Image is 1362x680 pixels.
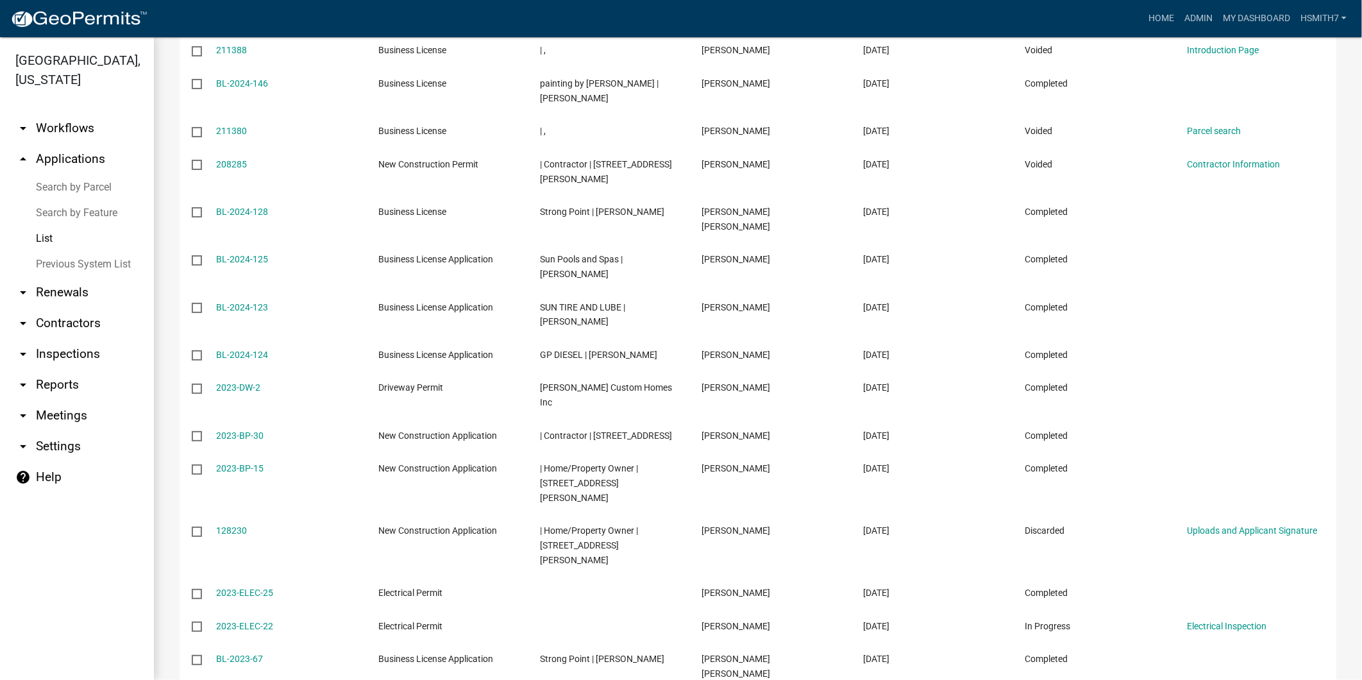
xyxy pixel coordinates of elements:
[378,254,493,264] span: Business License Application
[1179,6,1218,31] a: Admin
[702,78,770,89] span: Kenneth Kelley
[540,302,625,327] span: SUN TIRE AND LUBE | Gooch, Mark
[864,350,890,360] span: 11/16/2023
[702,302,770,312] span: mark gooch
[1218,6,1295,31] a: My Dashboard
[217,78,269,89] a: BL-2024-146
[1295,6,1352,31] a: hsmith7
[1187,159,1280,169] a: Contractor Information
[864,302,890,312] span: 12/01/2023
[1143,6,1179,31] a: Home
[540,159,672,184] span: | Contractor | 1260 Hinton Road
[217,525,248,536] a: 128230
[15,151,31,167] i: arrow_drop_up
[1187,621,1266,631] a: Electrical Inspection
[702,350,770,360] span: mark gooch
[540,525,638,565] span: | Home/Property Owner | 1134 oneal rd talbotton ga 31827
[15,121,31,136] i: arrow_drop_down
[702,621,770,631] span: Kenneth Wells
[1025,207,1068,217] span: Completed
[1025,159,1053,169] span: Voided
[1025,463,1068,473] span: Completed
[378,621,442,631] span: Electrical Permit
[1025,588,1068,598] span: Completed
[378,382,443,393] span: Driveway Permit
[378,525,497,536] span: New Construction Application
[15,285,31,300] i: arrow_drop_down
[378,654,493,664] span: Business License Application
[864,207,890,217] span: 12/27/2023
[864,621,890,631] span: 05/08/2023
[217,126,248,136] a: 211380
[1025,126,1053,136] span: Voided
[1025,45,1053,55] span: Voided
[1025,525,1065,536] span: Discarded
[1187,45,1259,55] a: Introduction Page
[864,45,890,55] span: 01/12/2024
[1187,525,1317,536] a: Uploads and Applicant Signature
[1187,126,1241,136] a: Parcel search
[217,463,264,473] a: 2023-BP-15
[540,45,546,55] span: | ,
[1025,254,1068,264] span: Completed
[864,159,890,169] span: 01/04/2024
[217,254,269,264] a: BL-2024-125
[864,654,890,664] span: 02/03/2023
[217,350,269,360] a: BL-2024-124
[702,45,770,55] span: Kenneth Kelley
[378,45,446,55] span: Business License
[15,470,31,485] i: help
[540,350,657,360] span: GP DIESEL | Gooch, Alec
[702,430,770,441] span: Freddie Scott JR
[540,254,623,279] span: Sun Pools and Spas | Gooch, Mark
[702,126,770,136] span: Kenneth Kelley
[1025,654,1068,664] span: Completed
[217,430,264,441] a: 2023-BP-30
[540,430,672,441] span: | Contractor | 505 Honeysuckle Circle, Waverly Hall
[702,588,770,598] span: april jowers
[864,463,890,473] span: 06/01/2023
[864,78,890,89] span: 01/12/2024
[540,382,672,407] span: Scott Custom Homes Inc
[217,588,274,598] a: 2023-ELEC-25
[1025,350,1068,360] span: Completed
[378,126,446,136] span: Business License
[378,78,446,89] span: Business License
[378,588,442,598] span: Electrical Permit
[15,377,31,393] i: arrow_drop_down
[378,207,446,217] span: Business License
[864,382,890,393] span: 10/24/2023
[15,408,31,423] i: arrow_drop_down
[217,302,269,312] a: BL-2024-123
[217,621,274,631] a: 2023-ELEC-22
[540,463,638,503] span: | Home/Property Owner | 1134 oneal rd talbotton ga 31827
[864,126,890,136] span: 01/12/2024
[1025,621,1071,631] span: In Progress
[1025,430,1068,441] span: Completed
[540,207,664,217] span: Strong Point | Franklin, Scott
[217,382,261,393] a: 2023-DW-2
[864,254,890,264] span: 12/01/2023
[1025,382,1068,393] span: Completed
[540,126,546,136] span: | ,
[702,254,770,264] span: mark gooch
[15,439,31,454] i: arrow_drop_down
[15,316,31,331] i: arrow_drop_down
[864,430,890,441] span: 09/06/2023
[702,654,770,679] span: Kenneth Scott Franklin
[702,463,770,473] span: april jowers
[864,525,890,536] span: 05/18/2023
[702,525,770,536] span: april jowers
[217,207,269,217] a: BL-2024-128
[702,207,770,232] span: Kenneth Scott Franklin
[217,654,264,664] a: BL-2023-67
[702,382,770,393] span: Freddie Scott
[378,302,493,312] span: Business License Application
[540,654,664,664] span: Strong Point | Franklin, Scott
[378,430,497,441] span: New Construction Application
[702,159,770,169] span: Ben Harris
[378,463,497,473] span: New Construction Application
[217,159,248,169] a: 208285
[540,78,659,103] span: painting by ken kelley | kelley, ken
[217,45,248,55] a: 211388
